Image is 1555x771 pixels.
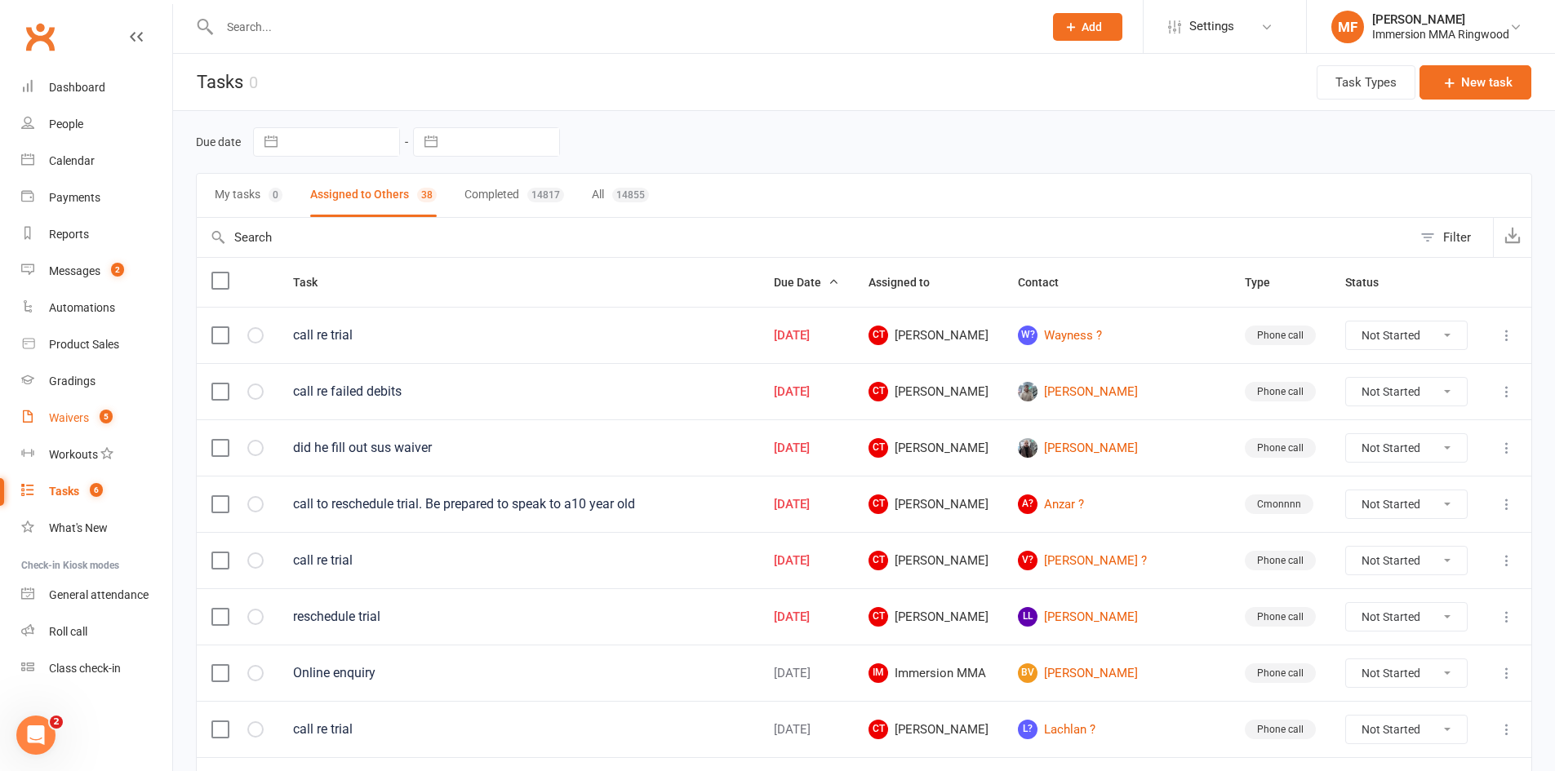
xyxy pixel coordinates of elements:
[21,69,172,106] a: Dashboard
[49,662,121,675] div: Class check-in
[869,663,989,683] span: Immersion MMA
[21,253,172,290] a: Messages 2
[869,326,888,345] span: CT
[1245,276,1288,289] span: Type
[1245,494,1313,514] div: Cmonnnn
[310,174,437,217] button: Assigned to Others38
[612,188,649,202] div: 14855
[1018,551,1037,570] span: V?
[774,610,839,624] div: [DATE]
[869,494,888,514] span: CT
[1412,218,1493,257] button: Filter
[774,329,839,343] div: [DATE]
[869,494,989,514] span: [PERSON_NAME]
[527,188,564,202] div: 14817
[869,438,888,458] span: CT
[774,385,839,399] div: [DATE]
[293,552,744,569] div: call re trial
[49,228,89,241] div: Reports
[1018,720,1215,739] a: L?Lachlan ?
[49,448,98,461] div: Workouts
[774,723,839,737] div: [DATE]
[293,276,335,289] span: Task
[90,483,103,497] span: 6
[869,382,989,401] span: [PERSON_NAME]
[1053,13,1122,41] button: Add
[1018,382,1037,401] img: Michael Gardiner
[1018,551,1215,570] a: V?[PERSON_NAME] ?
[215,174,282,217] button: My tasks0
[869,382,888,401] span: CT
[197,218,1412,257] input: Search
[1317,65,1415,100] button: Task Types
[49,264,100,277] div: Messages
[21,510,172,547] a: What's New
[869,438,989,458] span: [PERSON_NAME]
[869,326,989,345] span: [PERSON_NAME]
[1018,607,1037,627] span: Ll
[49,81,105,94] div: Dashboard
[21,650,172,687] a: Class kiosk mode
[293,721,744,738] div: call re trial
[774,273,839,292] button: Due Date
[774,276,839,289] span: Due Date
[50,716,63,729] span: 2
[1018,273,1077,292] button: Contact
[293,383,744,400] div: call re failed debits
[1245,720,1316,739] div: Phone call
[1245,273,1288,292] button: Type
[269,188,282,202] div: 0
[16,716,56,755] iframe: Intercom live chat
[869,607,888,627] span: CT
[49,625,87,638] div: Roll call
[1018,494,1037,514] span: A?
[869,720,888,739] span: CT
[1018,326,1037,345] span: W?
[869,551,989,570] span: [PERSON_NAME]
[293,440,744,456] div: did he fill out sus waiver
[869,276,948,289] span: Assigned to
[249,73,258,92] div: 0
[215,16,1032,38] input: Search...
[49,338,119,351] div: Product Sales
[774,498,839,512] div: [DATE]
[417,188,437,202] div: 38
[293,327,744,343] div: call re trial
[1018,326,1215,345] a: W?Wayness ?
[49,154,95,167] div: Calendar
[1245,607,1316,627] div: Phone call
[21,106,172,143] a: People
[20,16,60,57] a: Clubworx
[21,290,172,326] a: Automations
[21,326,172,363] a: Product Sales
[1082,20,1102,33] span: Add
[1372,27,1509,42] div: Immersion MMA Ringwood
[1018,663,1215,683] a: BV[PERSON_NAME]
[774,667,839,680] div: [DATE]
[1018,494,1215,514] a: A?Anzar ?
[21,614,172,650] a: Roll call
[1018,720,1037,739] span: L?
[21,400,172,436] a: Waivers 5
[1018,438,1037,458] img: Patrick Liss
[1245,382,1316,401] div: Phone call
[1419,65,1531,100] button: New task
[293,496,744,512] div: call to reschedule trial. Be prepared to speak to a10 year old
[173,54,258,110] h1: Tasks
[1018,438,1215,458] a: [PERSON_NAME]
[869,663,888,683] span: IM
[21,143,172,179] a: Calendar
[49,374,96,388] div: Gradings
[1018,663,1037,683] span: BV
[1018,607,1215,627] a: Ll[PERSON_NAME]
[49,411,89,424] div: Waivers
[293,609,744,625] div: reschedule trial
[293,665,744,681] div: Online enquiry
[869,607,989,627] span: [PERSON_NAME]
[1345,276,1397,289] span: Status
[869,720,989,739] span: [PERSON_NAME]
[49,191,100,204] div: Payments
[21,363,172,400] a: Gradings
[592,174,649,217] button: All14855
[1245,663,1316,683] div: Phone call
